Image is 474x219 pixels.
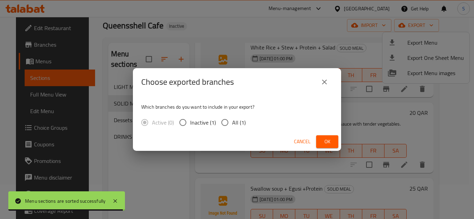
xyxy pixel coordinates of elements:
span: All (1) [232,118,246,127]
button: Cancel [291,135,313,148]
h2: Choose exported branches [141,76,234,88]
button: close [316,74,333,90]
span: Inactive (1) [190,118,216,127]
button: Ok [316,135,338,148]
div: Menu sections are sorted successfully [25,197,105,205]
span: Ok [322,137,333,146]
p: Which branches do you want to include in your export? [141,103,333,110]
span: Active (0) [152,118,174,127]
span: Cancel [294,137,311,146]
